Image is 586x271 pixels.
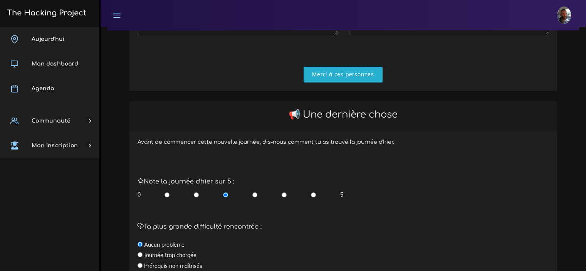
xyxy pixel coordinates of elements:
[304,67,383,82] input: Merci à ces personnes
[144,251,196,259] label: Journée trop chargée
[32,143,78,148] span: Mon inscription
[138,191,343,199] div: 0 5
[144,262,202,270] label: Prérequis non maîtrisés
[557,7,571,24] img: buzfeicrkgnctnff1p9r.jpg
[138,139,549,146] h6: Avant de commencer cette nouvelle journée, dis-nous comment tu as trouvé la journée d'hier.
[138,109,549,120] h2: 📢 Une dernière chose
[138,223,549,231] h5: Ta plus grande difficulté rencontrée :
[32,61,78,67] span: Mon dashboard
[5,9,86,17] h3: The Hacking Project
[32,86,54,91] span: Agenda
[144,241,185,249] label: Aucun problème
[138,178,549,185] h5: Note la journée d'hier sur 5 :
[32,118,71,124] span: Communauté
[32,36,64,42] span: Aujourd'hui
